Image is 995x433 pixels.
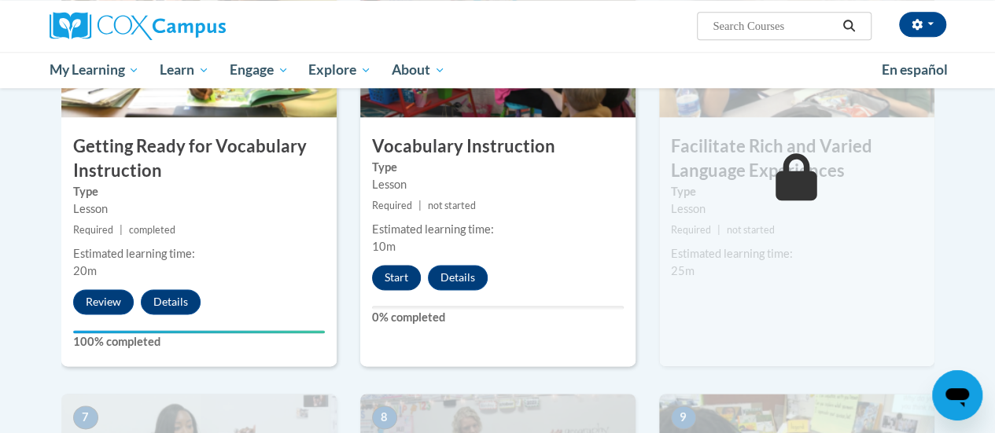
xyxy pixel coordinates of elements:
[932,370,982,420] iframe: Button to launch messaging window
[671,224,711,236] span: Required
[837,17,860,35] button: Search
[418,200,422,211] span: |
[372,240,396,253] span: 10m
[392,61,445,79] span: About
[372,159,624,176] label: Type
[671,245,923,262] div: Estimated learning time:
[428,200,476,211] span: not started
[73,289,134,314] button: Review
[73,264,97,277] span: 20m
[659,134,934,183] h3: Facilitate Rich and Varied Language Experiences
[141,289,201,314] button: Details
[39,52,150,88] a: My Learning
[73,183,325,200] label: Type
[372,405,397,429] span: 8
[899,12,946,37] button: Account Settings
[372,200,412,211] span: Required
[49,61,139,79] span: My Learning
[298,52,381,88] a: Explore
[872,53,958,86] a: En español
[372,309,624,326] label: 0% completed
[73,405,98,429] span: 7
[73,224,113,236] span: Required
[73,333,325,350] label: 100% completed
[360,134,636,159] h3: Vocabulary Instruction
[38,52,958,88] div: Main menu
[61,134,337,183] h3: Getting Ready for Vocabulary Instruction
[50,12,333,40] a: Cox Campus
[219,52,299,88] a: Engage
[120,224,123,236] span: |
[671,264,695,277] span: 25m
[372,265,421,290] button: Start
[711,17,837,35] input: Search Courses
[727,224,775,236] span: not started
[73,200,325,218] div: Lesson
[230,61,289,79] span: Engage
[129,224,175,236] span: completed
[717,224,720,236] span: |
[149,52,219,88] a: Learn
[381,52,455,88] a: About
[372,176,624,193] div: Lesson
[50,12,226,40] img: Cox Campus
[671,405,696,429] span: 9
[882,61,948,78] span: En español
[428,265,488,290] button: Details
[160,61,209,79] span: Learn
[308,61,371,79] span: Explore
[73,330,325,333] div: Your progress
[73,245,325,262] div: Estimated learning time:
[671,183,923,200] label: Type
[372,221,624,238] div: Estimated learning time:
[671,200,923,218] div: Lesson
